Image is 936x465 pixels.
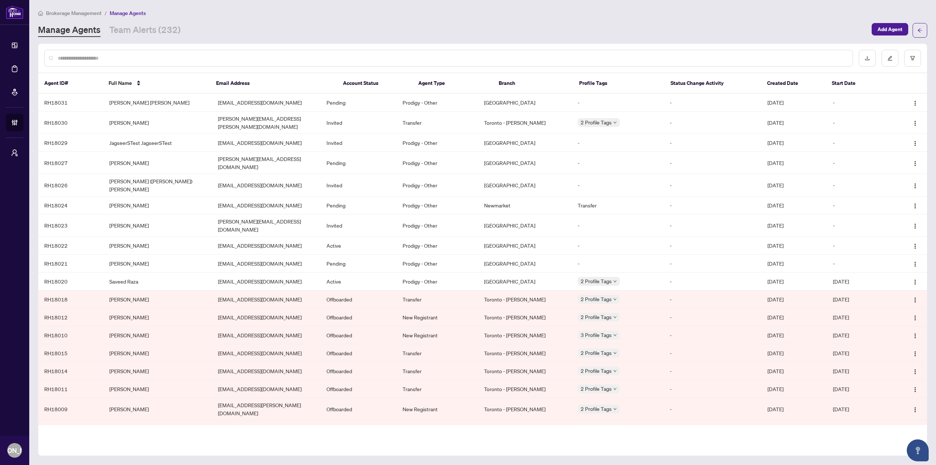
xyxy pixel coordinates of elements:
td: [EMAIL_ADDRESS][DOMAIN_NAME] [212,94,321,112]
span: 2 Profile Tags [581,405,612,413]
span: user-switch [11,149,18,157]
td: [DATE] [762,273,827,290]
td: - [572,94,664,112]
td: - [664,344,762,362]
td: [DATE] [762,174,827,196]
img: Logo [912,203,918,209]
span: 2 Profile Tags [581,295,612,303]
img: Logo [912,351,918,357]
img: logo [6,5,23,19]
td: [DATE] [827,273,892,290]
th: Agent Type [412,73,493,94]
button: Logo [909,365,921,377]
th: Account Status [337,73,412,94]
td: [EMAIL_ADDRESS][DOMAIN_NAME] [212,380,321,398]
span: 3 Profile Tags [581,331,612,339]
td: Offboarded [321,380,397,398]
td: [DATE] [762,94,827,112]
td: Toronto - [PERSON_NAME] [478,380,571,398]
td: Transfer [397,112,478,134]
td: [EMAIL_ADDRESS][DOMAIN_NAME] [212,420,321,438]
td: [EMAIL_ADDRESS][DOMAIN_NAME] [212,174,321,196]
td: [DATE] [762,112,827,134]
td: [PERSON_NAME] [103,237,212,255]
span: edit [887,56,892,61]
th: Full Name [103,73,210,94]
td: RH18021 [38,255,103,273]
td: - [572,237,664,255]
td: [PERSON_NAME] [PERSON_NAME] [103,94,212,112]
td: [GEOGRAPHIC_DATA] [478,273,571,290]
td: - [572,174,664,196]
span: 2 Profile Tags [581,313,612,321]
td: [DATE] [762,420,827,438]
td: RH18015 [38,344,103,362]
button: Logo [909,157,921,169]
button: filter [904,50,921,67]
span: Full Name [109,79,132,87]
th: Status Change Activity [665,73,761,94]
td: Prodigy - Other [397,237,478,255]
td: JagseerSTest JagseerSTest [103,134,212,152]
td: Active [321,237,397,255]
td: RH18009 [38,398,103,420]
li: / [105,9,107,17]
span: home [38,11,43,16]
a: Team Alerts (232) [109,24,181,37]
td: [GEOGRAPHIC_DATA] [478,152,571,174]
span: down [613,351,617,355]
td: [PERSON_NAME] ([PERSON_NAME]) [PERSON_NAME] [103,174,212,196]
img: Logo [912,161,918,166]
span: down [613,121,617,124]
td: - [664,112,762,134]
td: Transfer [397,380,478,398]
td: [PERSON_NAME] [103,380,212,398]
img: Logo [912,223,918,229]
button: Logo [909,347,921,359]
td: - [664,273,762,290]
td: New Registrant [397,326,478,344]
td: Toronto - [PERSON_NAME] [478,112,571,134]
td: [DATE] [762,134,827,152]
td: RH18010 [38,326,103,344]
span: 2 Profile Tags [581,385,612,393]
button: Add Agent [872,23,908,35]
span: down [613,369,617,373]
td: [GEOGRAPHIC_DATA] [478,94,571,112]
td: Pending [321,152,397,174]
td: [EMAIL_ADDRESS][DOMAIN_NAME] [212,362,321,380]
td: RH18029 [38,134,103,152]
td: - [664,237,762,255]
td: [DATE] [762,380,827,398]
td: Pending [321,196,397,214]
span: 2 Profile Tags [581,425,612,433]
td: RH18018 [38,290,103,308]
td: [PERSON_NAME][EMAIL_ADDRESS][DOMAIN_NAME] [212,152,321,174]
td: Toronto - [PERSON_NAME] [478,290,571,308]
td: Newmarket [478,196,571,214]
td: - [827,214,892,237]
td: Toronto - [PERSON_NAME] [478,398,571,420]
td: Invited [321,214,397,237]
td: [PERSON_NAME] [103,290,212,308]
a: Manage Agents [38,24,101,37]
span: Brokerage Management [46,10,102,16]
td: - [664,326,762,344]
button: Logo [909,117,921,128]
span: 2 Profile Tags [581,367,612,375]
img: Logo [912,333,918,339]
button: Logo [909,275,921,287]
td: [PERSON_NAME] [103,398,212,420]
td: - [664,290,762,308]
td: [PERSON_NAME] [103,255,212,273]
td: Transfer [397,362,478,380]
span: arrow-left [917,28,922,33]
td: Pending [321,255,397,273]
td: Prodigy - Other [397,94,478,112]
td: - [664,362,762,380]
td: Prodigy - Other [397,196,478,214]
td: [EMAIL_ADDRESS][DOMAIN_NAME] [212,344,321,362]
td: - [572,134,664,152]
td: [GEOGRAPHIC_DATA] [478,174,571,196]
img: Logo [912,387,918,393]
